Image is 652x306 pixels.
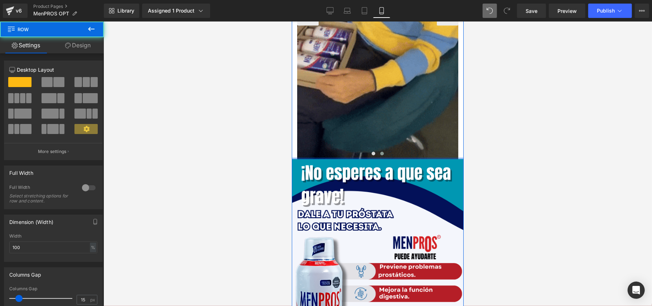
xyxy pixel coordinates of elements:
[14,6,23,15] div: v6
[339,4,356,18] a: Laptop
[628,282,645,299] div: Open Intercom Messenger
[9,66,97,73] p: Desktop Layout
[526,7,537,15] span: Save
[373,4,390,18] a: Mobile
[588,4,632,18] button: Publish
[597,8,615,14] span: Publish
[9,242,97,253] input: auto
[322,4,339,18] a: Desktop
[117,8,134,14] span: Library
[148,7,204,14] div: Assigned 1 Product
[7,21,79,37] span: Row
[9,215,53,225] div: Dimension (Width)
[9,268,41,278] div: Columns Gap
[90,297,96,302] span: px
[635,4,649,18] button: More
[483,4,497,18] button: Undo
[104,4,139,18] a: New Library
[9,286,97,291] div: Columns Gap
[90,243,96,252] div: %
[4,143,102,160] button: More settings
[9,185,75,192] div: Full Width
[52,37,104,53] a: Design
[557,7,577,15] span: Preview
[9,166,33,176] div: Full Width
[9,193,74,204] div: Select stretching options for row and content.
[33,11,69,16] span: MenPROS OPT
[549,4,585,18] a: Preview
[9,234,97,239] div: Width
[33,4,104,9] a: Product Pages
[38,148,67,155] p: More settings
[500,4,514,18] button: Redo
[3,4,28,18] a: v6
[356,4,373,18] a: Tablet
